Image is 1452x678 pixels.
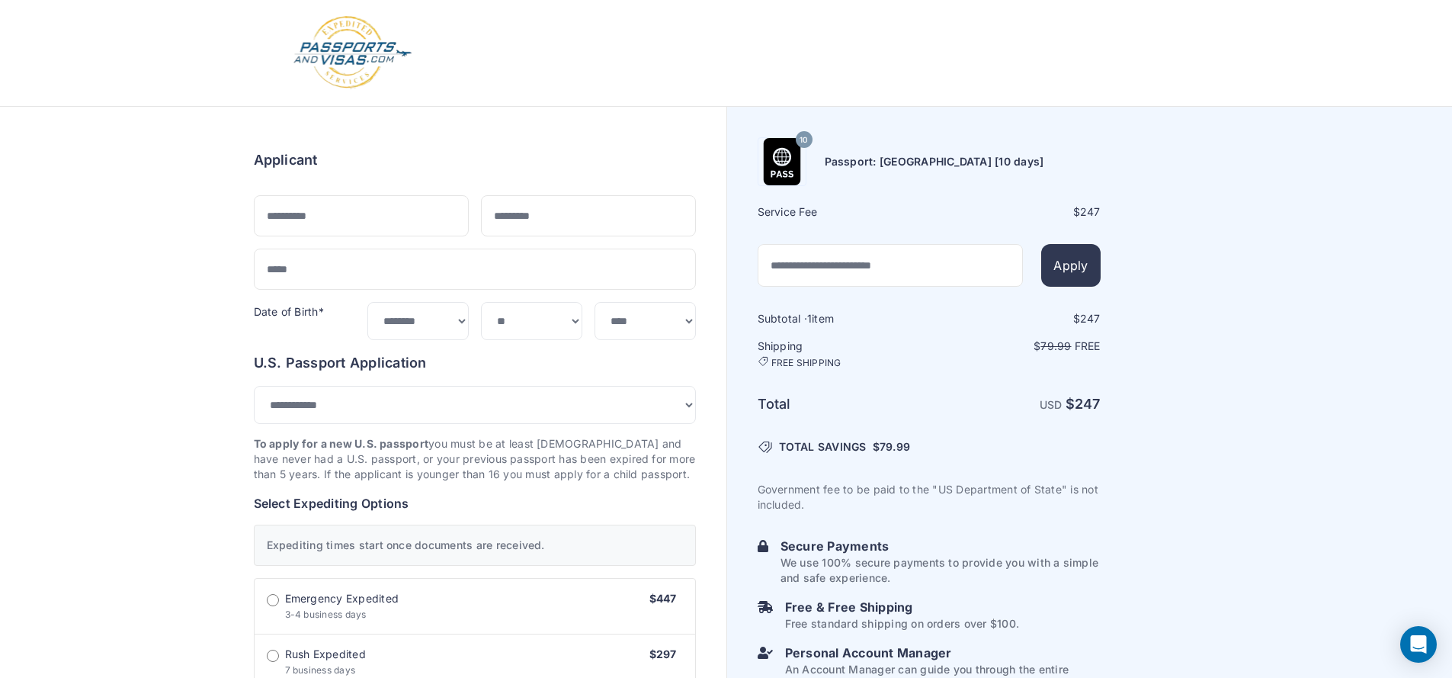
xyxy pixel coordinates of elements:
p: Free standard shipping on orders over $100. [785,616,1019,631]
div: Expediting times start once documents are received. [254,525,696,566]
h6: Personal Account Manager [785,644,1101,662]
p: $ [931,339,1101,354]
h6: Subtotal · item [758,311,928,326]
h6: Shipping [758,339,928,369]
img: Logo [292,15,413,91]
span: 79.99 [880,440,910,453]
h6: Free & Free Shipping [785,598,1019,616]
img: Product Name [758,138,806,185]
span: 7 business days [285,664,356,676]
span: Free [1075,339,1101,352]
span: $297 [649,647,677,660]
div: $ [931,204,1101,220]
h6: Passport: [GEOGRAPHIC_DATA] [10 days] [825,154,1044,169]
h6: U.S. Passport Application [254,352,696,374]
h6: Total [758,394,928,415]
span: 247 [1080,312,1101,325]
p: Government fee to be paid to the "US Department of State" is not included. [758,482,1101,513]
button: Apply [1041,244,1100,287]
h6: Secure Payments [780,537,1101,555]
span: 1 [807,312,812,325]
div: Open Intercom Messenger [1400,626,1437,663]
span: $447 [649,592,677,605]
span: 247 [1080,205,1101,218]
span: FREE SHIPPING [771,357,841,369]
h6: Service Fee [758,204,928,220]
p: We use 100% secure payments to provide you with a simple and safe experience. [780,555,1101,586]
span: Rush Expedited [285,647,366,662]
span: Emergency Expedited [285,591,399,606]
span: USD [1040,398,1063,411]
strong: To apply for a new U.S. passport [254,437,429,450]
h6: Select Expediting Options [254,494,696,513]
strong: $ [1066,396,1101,412]
span: 10 [800,130,807,150]
label: Date of Birth* [254,305,324,318]
span: 247 [1075,396,1101,412]
span: TOTAL SAVINGS [779,439,867,455]
h6: Applicant [254,149,318,171]
div: $ [931,311,1101,326]
span: 3-4 business days [285,609,367,620]
span: $ [873,439,910,455]
span: 79.99 [1040,339,1071,352]
p: you must be at least [DEMOGRAPHIC_DATA] and have never had a U.S. passport, or your previous pass... [254,436,696,482]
